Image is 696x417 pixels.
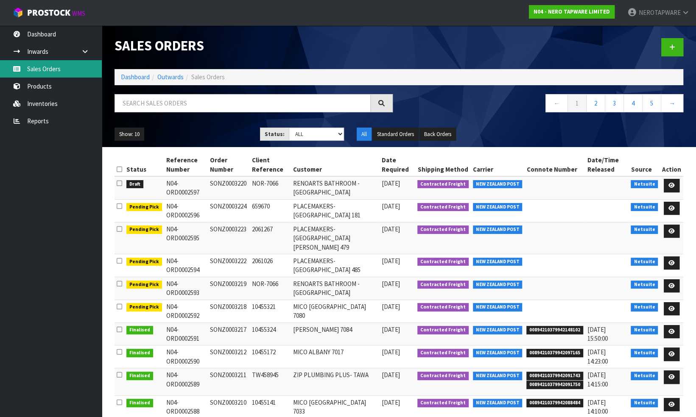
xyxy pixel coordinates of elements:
span: Netsuite [631,399,658,407]
td: SONZ0003219 [208,277,250,300]
span: NEW ZEALAND POST [473,303,523,311]
span: Netsuite [631,258,658,266]
td: PLACEMAKERS-[GEOGRAPHIC_DATA][PERSON_NAME] 479 [291,222,380,254]
span: [DATE] 14:15:00 [587,371,608,388]
span: Pending Pick [126,203,162,211]
button: Standard Orders [372,128,419,141]
nav: Page navigation [405,94,684,115]
td: SONZ0003217 [208,322,250,345]
a: 2 [586,94,605,112]
span: Contracted Freight [417,399,469,407]
button: Show: 10 [115,128,144,141]
th: Order Number [208,153,250,176]
span: NEW ZEALAND POST [473,281,523,289]
span: Netsuite [631,281,658,289]
span: Contracted Freight [417,349,469,357]
td: SONZ0003218 [208,300,250,322]
span: [DATE] 15:50:00 [587,325,608,342]
td: SONZ0003212 [208,345,250,368]
td: 659670 [250,199,291,222]
span: 00894210379942088484 [526,399,583,407]
a: → [661,94,683,112]
span: Finalised [126,399,153,407]
span: Finalised [126,349,153,357]
span: [DATE] [382,325,400,334]
td: N04-ORD0002592 [164,300,208,322]
span: Pending Pick [126,303,162,311]
input: Search sales orders [115,94,371,112]
span: Finalised [126,326,153,334]
th: Reference Number [164,153,208,176]
span: NEW ZEALAND POST [473,225,523,234]
span: Netsuite [631,203,658,211]
span: [DATE] [382,348,400,356]
span: [DATE] [382,179,400,187]
span: Pending Pick [126,281,162,289]
th: Carrier [471,153,525,176]
span: Draft [126,180,143,189]
img: cube-alt.png [13,7,23,18]
a: ← [545,94,568,112]
span: [DATE] [382,257,400,265]
td: SONZ0003211 [208,368,250,395]
th: Date Required [380,153,415,176]
h1: Sales Orders [115,38,393,53]
a: 5 [642,94,661,112]
span: Contracted Freight [417,303,469,311]
span: NEW ZEALAND POST [473,326,523,334]
th: Client Reference [250,153,291,176]
span: Contracted Freight [417,258,469,266]
span: Contracted Freight [417,281,469,289]
a: 3 [605,94,624,112]
td: [PERSON_NAME] 7084 [291,322,380,345]
span: Pending Pick [126,225,162,234]
span: [DATE] [382,202,400,210]
td: RENOARTS BATHROOM - [GEOGRAPHIC_DATA] [291,277,380,300]
span: Netsuite [631,180,658,189]
span: NEW ZEALAND POST [473,203,523,211]
td: N04-ORD0002591 [164,322,208,345]
span: NEW ZEALAND POST [473,372,523,380]
span: NEW ZEALAND POST [473,258,523,266]
span: 00894210379942091743 [526,372,583,380]
button: All [357,128,372,141]
span: [DATE] 14:10:00 [587,398,608,415]
td: 2061267 [250,222,291,254]
td: RENOARTS BATHROOM - [GEOGRAPHIC_DATA] [291,176,380,199]
td: 2061026 [250,254,291,277]
span: ProStock [27,7,70,18]
th: Date/Time Released [585,153,629,176]
td: SONZ0003223 [208,222,250,254]
th: Source [629,153,660,176]
th: Shipping Method [415,153,471,176]
th: Connote Number [524,153,585,176]
small: WMS [72,9,85,17]
td: TW458945 [250,368,291,395]
td: MICO ALBANY 7017 [291,345,380,368]
td: N04-ORD0002595 [164,222,208,254]
td: PLACEMAKERS-[GEOGRAPHIC_DATA] 181 [291,199,380,222]
a: Dashboard [121,73,150,81]
th: Status [124,153,164,176]
span: NEW ZEALAND POST [473,349,523,357]
span: 00894210379942097165 [526,349,583,357]
a: 1 [567,94,587,112]
td: 10455321 [250,300,291,322]
span: NEROTAPWARE [638,8,680,17]
span: [DATE] [382,303,400,311]
strong: Status: [265,131,285,138]
span: Netsuite [631,326,658,334]
td: SONZ0003222 [208,254,250,277]
td: 10455172 [250,345,291,368]
span: Netsuite [631,349,658,357]
span: NEW ZEALAND POST [473,180,523,189]
td: N04-ORD0002597 [164,176,208,199]
td: MICO [GEOGRAPHIC_DATA] 7080 [291,300,380,322]
td: N04-ORD0002593 [164,277,208,300]
span: Sales Orders [191,73,225,81]
th: Action [660,153,683,176]
span: 00894210379942148102 [526,326,583,334]
strong: N04 - NERO TAPWARE LIMITED [534,8,610,15]
span: Contracted Freight [417,180,469,189]
td: NOR-7066 [250,176,291,199]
